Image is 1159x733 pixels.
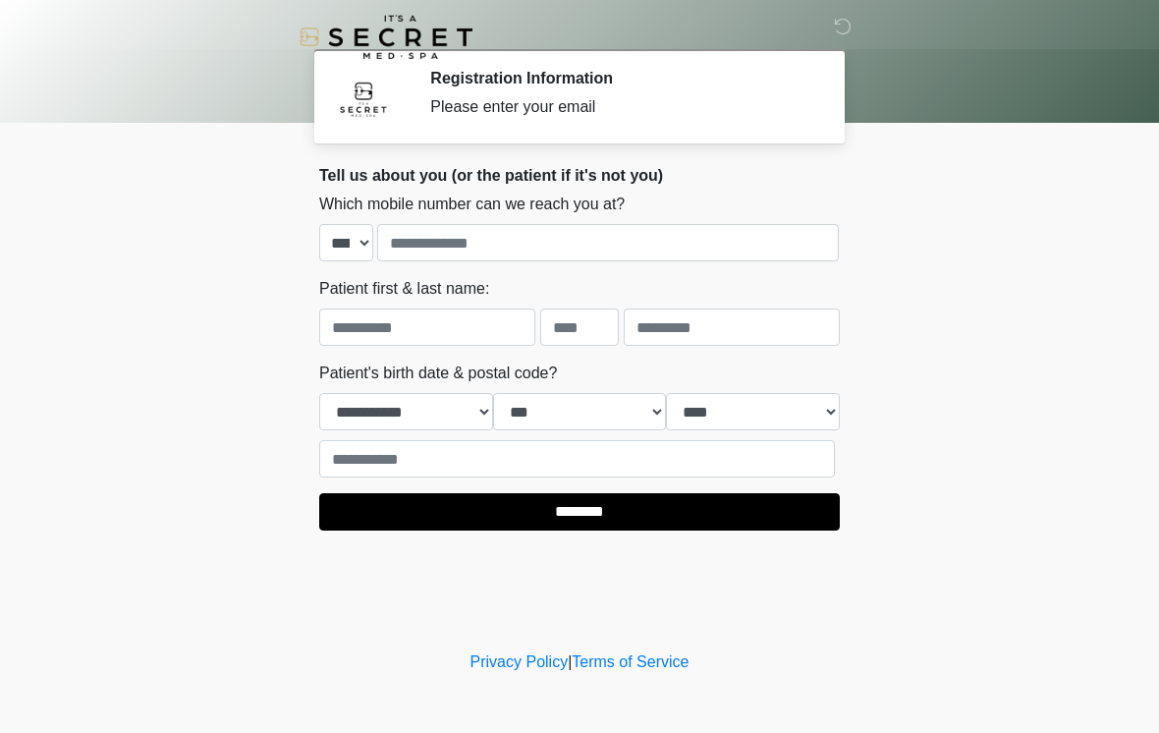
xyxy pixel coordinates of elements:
a: Terms of Service [572,653,689,670]
label: Patient first & last name: [319,277,489,301]
img: Agent Avatar [334,69,393,128]
label: Patient's birth date & postal code? [319,362,557,385]
h2: Registration Information [430,69,810,87]
label: Which mobile number can we reach you at? [319,193,625,216]
a: | [568,653,572,670]
h2: Tell us about you (or the patient if it's not you) [319,166,840,185]
div: Please enter your email [430,95,810,119]
img: It's A Secret Med Spa Logo [300,15,472,59]
a: Privacy Policy [470,653,569,670]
